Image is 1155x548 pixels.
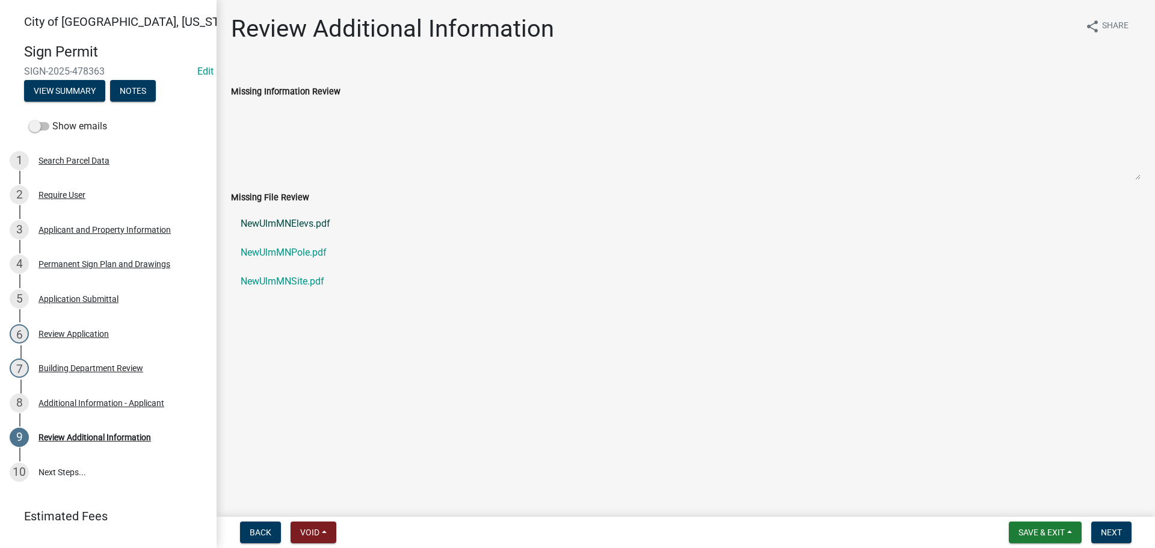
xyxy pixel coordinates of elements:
[24,80,105,102] button: View Summary
[38,226,171,234] div: Applicant and Property Information
[240,522,281,543] button: Back
[38,156,109,165] div: Search Parcel Data
[10,428,29,447] div: 9
[10,393,29,413] div: 8
[29,119,107,134] label: Show emails
[38,330,109,338] div: Review Application
[10,463,29,482] div: 10
[38,260,170,268] div: Permanent Sign Plan and Drawings
[1018,528,1065,537] span: Save & Exit
[110,87,156,96] wm-modal-confirm: Notes
[10,289,29,309] div: 5
[10,324,29,343] div: 6
[38,364,143,372] div: Building Department Review
[24,43,207,61] h4: Sign Permit
[10,220,29,239] div: 3
[1009,522,1082,543] button: Save & Exit
[10,359,29,378] div: 7
[1091,522,1132,543] button: Next
[38,295,119,303] div: Application Submittal
[250,528,271,537] span: Back
[24,14,243,29] span: City of [GEOGRAPHIC_DATA], [US_STATE]
[38,433,151,442] div: Review Additional Information
[38,191,85,199] div: Require User
[10,254,29,274] div: 4
[110,80,156,102] button: Notes
[1076,14,1138,38] button: shareShare
[1101,528,1122,537] span: Next
[24,66,192,77] span: SIGN-2025-478363
[1102,19,1129,34] span: Share
[300,528,319,537] span: Void
[231,194,309,202] label: Missing File Review
[231,14,554,43] h1: Review Additional Information
[10,151,29,170] div: 1
[231,238,1141,267] a: NewUlmMNPole.pdf
[10,504,197,528] a: Estimated Fees
[197,66,214,77] wm-modal-confirm: Edit Application Number
[24,87,105,96] wm-modal-confirm: Summary
[38,399,164,407] div: Additional Information - Applicant
[231,88,340,96] label: Missing Information Review
[10,185,29,205] div: 2
[197,66,214,77] a: Edit
[1085,19,1100,34] i: share
[231,267,1141,296] a: NewUlmMNSite.pdf
[291,522,336,543] button: Void
[231,209,1141,238] a: NewUlmMNElevs.pdf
